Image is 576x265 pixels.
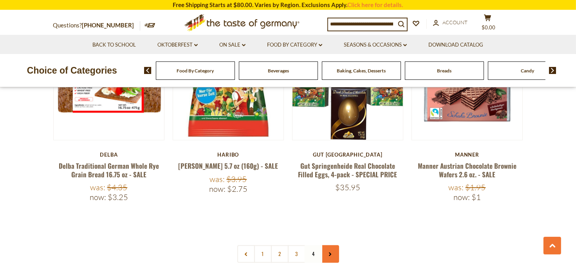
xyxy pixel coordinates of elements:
a: Candy [521,68,534,74]
span: Account [443,19,468,25]
span: $1 [471,192,481,202]
a: Gut Springenheide Real Chocolate Filled Eggs, 4-pack - SPECIAL PRICE [298,161,397,179]
img: previous arrow [144,67,152,74]
label: Now: [209,184,226,194]
label: Was: [90,182,105,192]
a: Food By Category [267,41,322,49]
button: $0.00 [476,14,500,34]
div: Manner [412,151,523,158]
a: Click here for details. [348,1,403,8]
a: Oktoberfest [157,41,198,49]
img: next arrow [549,67,556,74]
a: Account [433,18,468,27]
div: Delba [53,151,165,158]
a: Breads [437,68,451,74]
a: Back to School [92,41,136,49]
a: On Sale [219,41,246,49]
span: $3.95 [226,174,247,184]
a: 3 [288,245,305,263]
span: $2.75 [227,184,247,194]
span: $0.00 [482,24,495,31]
a: [PHONE_NUMBER] [82,22,134,29]
a: Delba Traditional German Whole Rye Grain Bread 16.75 oz - SALE [59,161,159,179]
span: $1.95 [466,182,486,192]
a: Food By Category [177,68,214,74]
label: Now: [453,192,470,202]
a: Download Catalog [428,41,483,49]
a: [PERSON_NAME] 5.7 oz (160g) - SALE [178,161,278,171]
a: 1 [254,245,272,263]
a: Beverages [268,68,289,74]
a: Baking, Cakes, Desserts [337,68,386,74]
span: $3.25 [108,192,128,202]
div: Haribo [173,151,284,158]
a: 2 [271,245,289,263]
div: Gut [GEOGRAPHIC_DATA] [292,151,404,158]
p: Questions? [53,20,140,31]
a: Manner Austrian Chocolate Brownie Wafers 2.6 oz. - SALE [418,161,516,179]
label: Was: [209,174,225,184]
a: Seasons & Occasions [344,41,407,49]
label: Was: [449,182,464,192]
label: Now: [90,192,106,202]
span: $35.95 [335,182,360,192]
span: $4.35 [107,182,127,192]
